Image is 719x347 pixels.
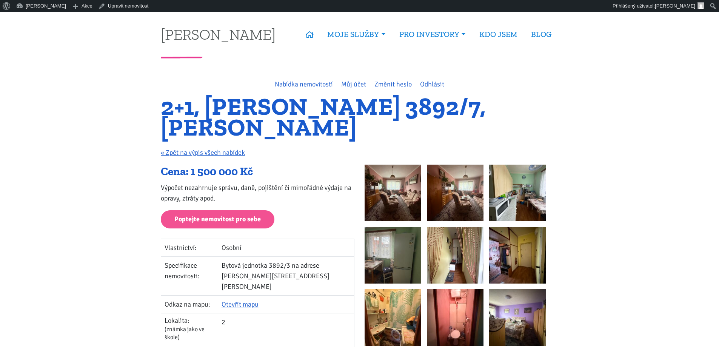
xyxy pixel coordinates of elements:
[165,325,205,341] span: (známka jako ve škole)
[218,239,354,257] td: Osobní
[275,80,333,88] a: Nabídka nemovitostí
[161,239,218,257] td: Vlastnictví:
[393,26,473,43] a: PRO INVESTORY
[218,313,354,345] td: 2
[161,148,245,157] a: « Zpět na výpis všech nabídek
[161,296,218,313] td: Odkaz na mapu:
[161,313,218,345] td: Lokalita:
[524,26,558,43] a: BLOG
[161,27,276,42] a: [PERSON_NAME]
[161,257,218,296] td: Specifikace nemovitosti:
[161,182,354,204] p: Výpočet nezahrnuje správu, daně, pojištění či mimořádné výdaje na opravy, ztráty apod.
[222,300,259,308] a: Otevřít mapu
[341,80,366,88] a: Můj účet
[218,257,354,296] td: Bytová jednotka 3892/3 na adrese [PERSON_NAME][STREET_ADDRESS][PERSON_NAME]
[161,96,558,137] h1: 2+1, [PERSON_NAME] 3892/7, [PERSON_NAME]
[161,165,354,179] div: Cena: 1 500 000 Kč
[473,26,524,43] a: KDO JSEM
[420,80,444,88] a: Odhlásit
[374,80,412,88] a: Změnit heslo
[655,3,695,9] span: [PERSON_NAME]
[320,26,392,43] a: MOJE SLUŽBY
[161,210,274,229] a: Poptejte nemovitost pro sebe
